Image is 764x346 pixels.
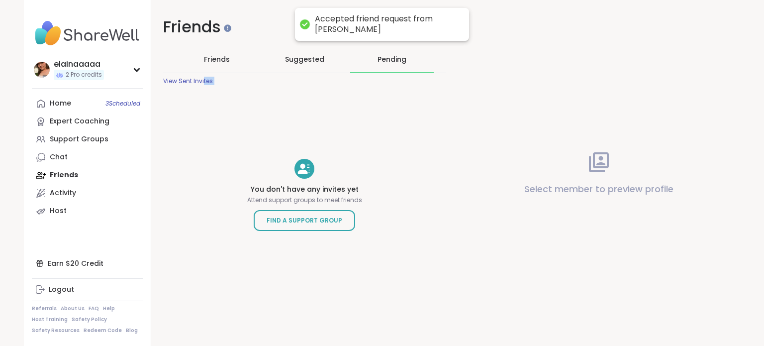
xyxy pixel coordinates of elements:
[247,196,362,204] p: Attend support groups to meet friends
[126,327,138,334] a: Blog
[66,71,102,79] span: 2 Pro credits
[254,210,355,231] a: Find a Support Group
[50,99,71,109] div: Home
[163,16,446,38] h1: Friends
[34,62,50,78] img: elainaaaaa
[72,316,107,323] a: Safety Policy
[49,285,74,295] div: Logout
[50,152,68,162] div: Chat
[204,54,230,64] span: Friends
[32,281,143,299] a: Logout
[285,54,324,64] span: Suggested
[267,216,342,226] span: Find a Support Group
[32,16,143,51] img: ShareWell Nav Logo
[103,305,115,312] a: Help
[163,77,213,85] div: View Sent Invites
[32,113,143,130] a: Expert Coaching
[50,206,67,216] div: Host
[61,305,85,312] a: About Us
[89,305,99,312] a: FAQ
[32,254,143,272] div: Earn $20 Credit
[54,59,104,70] div: elainaaaaa
[32,316,68,323] a: Host Training
[32,95,143,113] a: Home3Scheduled
[84,327,122,334] a: Redeem Code
[378,54,406,64] div: Pending
[524,182,673,196] p: Select member to preview profile
[50,134,108,144] div: Support Groups
[247,185,362,195] h4: You don't have any invites yet
[32,130,143,148] a: Support Groups
[32,305,57,312] a: Referrals
[32,148,143,166] a: Chat
[32,184,143,202] a: Activity
[224,24,231,32] iframe: Spotlight
[32,327,80,334] a: Safety Resources
[50,188,76,198] div: Activity
[32,202,143,220] a: Host
[105,100,140,108] span: 3 Scheduled
[50,116,109,126] div: Expert Coaching
[315,14,459,35] div: Accepted friend request from [PERSON_NAME]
